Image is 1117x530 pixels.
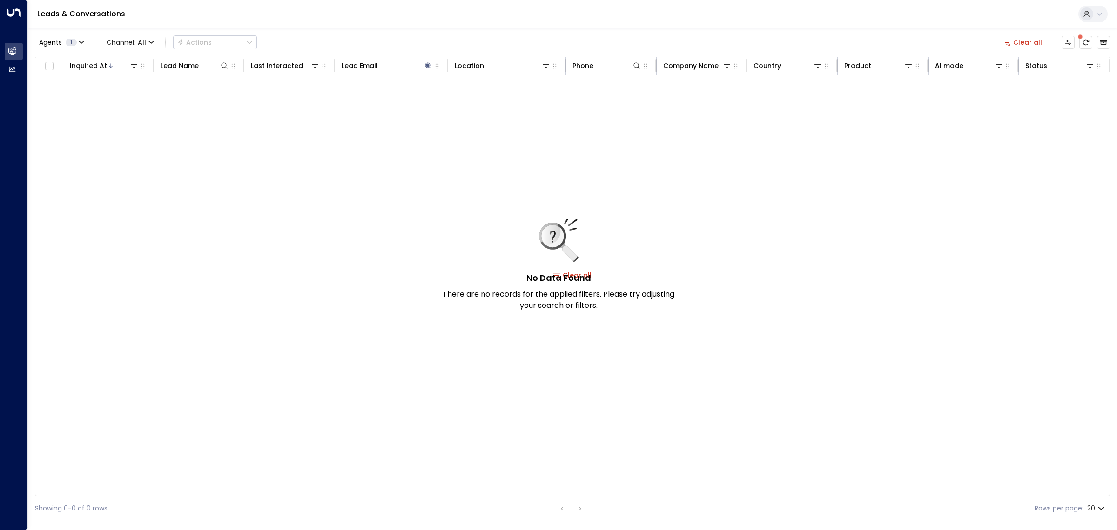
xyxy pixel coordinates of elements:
div: Product [844,60,913,71]
label: Rows per page: [1035,503,1083,513]
div: Showing 0-0 of 0 rows [35,503,108,513]
button: Customize [1062,36,1075,49]
div: AI mode [935,60,1004,71]
span: Channel: [103,36,158,49]
div: Location [455,60,484,71]
span: All [138,39,146,46]
h5: No Data Found [526,272,591,284]
span: Agents [39,39,62,46]
div: Location [455,60,551,71]
div: Country [754,60,822,71]
div: Lead Name [161,60,229,71]
nav: pagination navigation [556,503,586,514]
a: Leads & Conversations [37,8,125,19]
div: Status [1025,60,1047,71]
div: Phone [572,60,641,71]
button: Clear all [1000,36,1046,49]
div: Company Name [663,60,719,71]
button: Actions [173,35,257,49]
div: AI mode [935,60,963,71]
div: Country [754,60,781,71]
div: Company Name [663,60,732,71]
div: Phone [572,60,593,71]
div: Inquired At [70,60,107,71]
div: Lead Email [342,60,377,71]
span: Toggle select all [43,61,55,72]
div: Last Interacted [251,60,303,71]
div: Last Interacted [251,60,320,71]
div: Button group with a nested menu [173,35,257,49]
p: There are no records for the applied filters. Please try adjusting your search or filters. [442,289,675,311]
span: There are new threads available. Refresh the grid to view the latest updates. [1079,36,1092,49]
button: Archived Leads [1097,36,1110,49]
span: 1 [66,39,77,46]
div: 20 [1087,502,1106,515]
div: Lead Name [161,60,199,71]
div: Lead Email [342,60,433,71]
div: Status [1025,60,1095,71]
button: Channel:All [103,36,158,49]
div: Product [844,60,871,71]
button: Agents1 [35,36,87,49]
div: Inquired At [70,60,139,71]
div: Actions [177,38,212,47]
